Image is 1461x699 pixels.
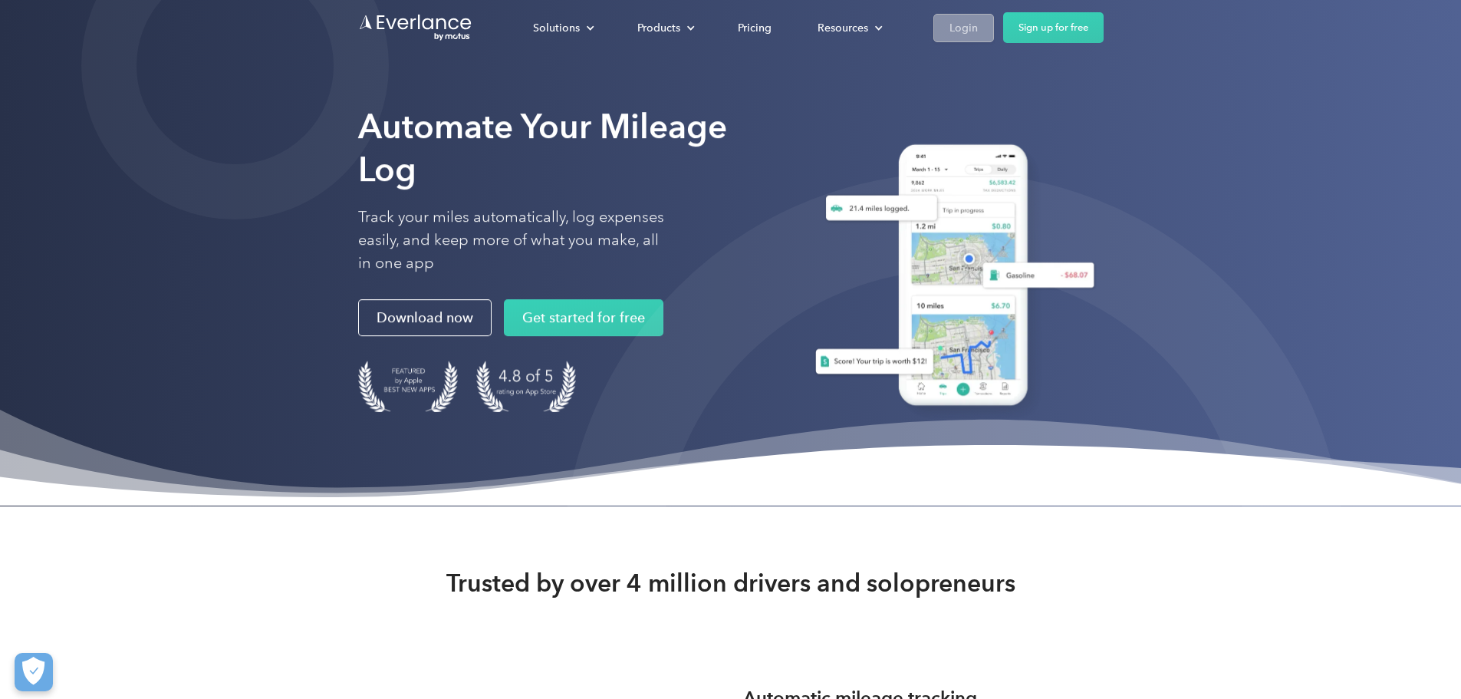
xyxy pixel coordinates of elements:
[518,15,607,41] div: Solutions
[358,13,473,42] a: Go to homepage
[358,299,492,336] a: Download now
[949,18,978,38] div: Login
[358,206,665,275] p: Track your miles automatically, log expenses easily, and keep more of what you make, all in one app
[722,15,787,41] a: Pricing
[446,568,1015,598] strong: Trusted by over 4 million drivers and solopreneurs
[622,15,707,41] div: Products
[476,361,576,412] img: 4.9 out of 5 stars on the app store
[818,18,868,38] div: Resources
[358,361,458,412] img: Badge for Featured by Apple Best New Apps
[1003,12,1104,43] a: Sign up for free
[802,15,895,41] div: Resources
[738,18,772,38] div: Pricing
[797,133,1104,424] img: Everlance, mileage tracker app, expense tracking app
[358,106,727,190] strong: Automate Your Mileage Log
[15,653,53,691] button: Cookies Settings
[637,18,680,38] div: Products
[504,299,663,336] a: Get started for free
[933,14,994,42] a: Login
[533,18,580,38] div: Solutions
